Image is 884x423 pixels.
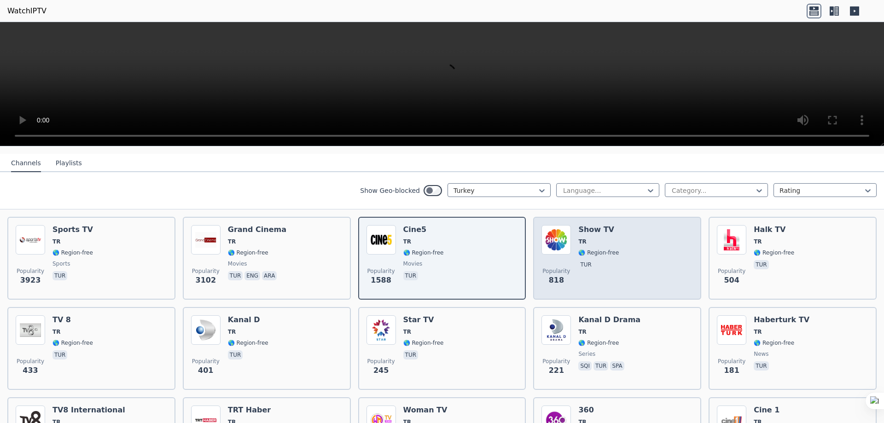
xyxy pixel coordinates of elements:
span: news [754,350,768,358]
p: tur [52,271,67,280]
span: TR [403,328,411,336]
span: Popularity [192,267,220,275]
h6: TRT Haber [228,406,271,415]
span: 🌎 Region-free [228,249,268,256]
h6: Woman TV [403,406,483,415]
span: 221 [549,365,564,376]
h6: 360 [578,406,619,415]
span: Popularity [542,267,570,275]
h6: Grand Cinema [228,225,286,234]
span: TR [52,328,60,336]
span: 1588 [371,275,391,286]
h6: Kanal D Drama [578,315,640,324]
span: 🌎 Region-free [52,339,93,347]
span: TR [52,238,60,245]
p: tur [578,260,593,269]
span: Popularity [542,358,570,365]
span: Popularity [367,267,395,275]
p: tur [403,350,418,359]
button: Channels [11,155,41,172]
h6: Haberturk TV [754,315,809,324]
img: Star TV [366,315,396,345]
span: Popularity [17,267,44,275]
p: tur [228,350,243,359]
h6: Halk TV [754,225,794,234]
span: 🌎 Region-free [578,249,619,256]
p: eng [244,271,260,280]
p: tur [754,260,768,269]
img: Cine5 [366,225,396,255]
p: tur [593,361,608,371]
img: Grand Cinema [191,225,221,255]
span: 🌎 Region-free [578,339,619,347]
a: WatchIPTV [7,6,47,17]
img: Kanal D [191,315,221,345]
span: Popularity [718,358,745,365]
h6: Show TV [578,225,619,234]
span: TR [228,238,236,245]
p: ara [262,271,277,280]
span: Popularity [17,358,44,365]
button: Playlists [56,155,82,172]
span: movies [228,260,247,267]
p: tur [403,271,418,280]
span: Popularity [367,358,395,365]
span: 433 [23,365,38,376]
h6: Cine5 [403,225,444,234]
p: sqi [578,361,592,371]
h6: TV 8 [52,315,93,324]
span: 🌎 Region-free [52,249,93,256]
span: movies [403,260,423,267]
span: 🌎 Region-free [403,249,444,256]
h6: TV8 International [52,406,125,415]
p: tur [228,271,243,280]
span: TR [228,328,236,336]
span: TR [754,238,762,245]
span: TR [578,238,586,245]
h6: Star TV [403,315,444,324]
h6: Kanal D [228,315,268,324]
span: TR [754,328,762,336]
span: 🌎 Region-free [754,339,794,347]
span: series [578,350,595,358]
h6: Cine 1 [754,406,794,415]
span: 401 [198,365,213,376]
span: 3102 [196,275,216,286]
span: Popularity [718,267,745,275]
span: 504 [724,275,739,286]
img: TV 8 [16,315,45,345]
img: Show TV [541,225,571,255]
img: Kanal D Drama [541,315,571,345]
img: Halk TV [717,225,746,255]
p: spa [610,361,624,371]
span: 3923 [20,275,41,286]
img: Sports TV [16,225,45,255]
span: sports [52,260,70,267]
span: 🌎 Region-free [403,339,444,347]
label: Show Geo-blocked [360,186,420,195]
h6: Sports TV [52,225,93,234]
span: TR [403,238,411,245]
span: TR [578,328,586,336]
p: tur [52,350,67,359]
span: Popularity [192,358,220,365]
p: tur [754,361,768,371]
span: 818 [549,275,564,286]
img: Haberturk TV [717,315,746,345]
span: 245 [373,365,389,376]
span: 🌎 Region-free [754,249,794,256]
span: 181 [724,365,739,376]
span: 🌎 Region-free [228,339,268,347]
